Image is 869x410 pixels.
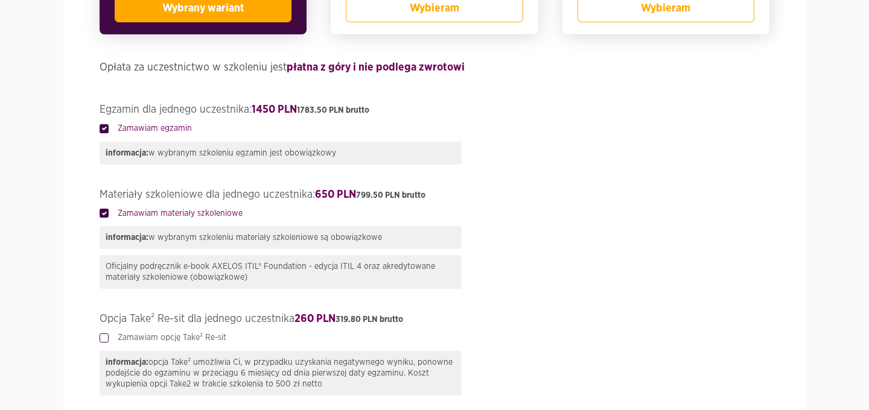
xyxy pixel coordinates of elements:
strong: 650 PLN [315,189,425,200]
legend: Opcja Take² Re-sit dla jednego uczestnika [100,310,769,332]
strong: informacja: [106,149,148,157]
span: Wybieram [410,3,459,14]
label: Zamawiam egzamin [109,122,192,134]
strong: 260 PLN [294,314,403,324]
div: w wybranym szkoleniu egzamin jest obowiązkowy [100,142,462,165]
strong: płatna z góry i nie podlega zwrotowi [287,62,465,73]
h4: Opłata za uczestnictwo w szkoleniu jest [100,58,769,77]
div: opcja Take² umożliwia Ci, w przypadku uzyskania negatywnego wyniku, ponowne podejście do egzaminu... [100,351,462,396]
span: 319.80 PLN brutto [336,315,403,324]
span: 799.50 PLN brutto [356,191,425,200]
strong: informacja: [106,358,148,367]
span: Wybrany wariant [162,3,244,14]
legend: Materiały szkoleniowe dla jednego uczestnika: [100,186,769,207]
span: Wybieram [641,3,690,14]
legend: Egzamin dla jednego uczestnika: [100,101,769,122]
div: w wybranym szkoleniu materiały szkoleniowe są obowiązkowe [100,226,462,249]
div: Oficjalny podręcznik e-book AXELOS ITIL® Foundation - edycja ITIL 4 oraz akredytowane materiały s... [100,255,462,289]
label: Zamawiam materiały szkoleniowe [109,207,243,219]
label: Zamawiam opcję Take² Re-sit [109,332,226,344]
strong: informacja: [106,233,148,242]
strong: 1450 PLN [252,104,369,115]
span: 1783.50 PLN brutto [297,106,369,115]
